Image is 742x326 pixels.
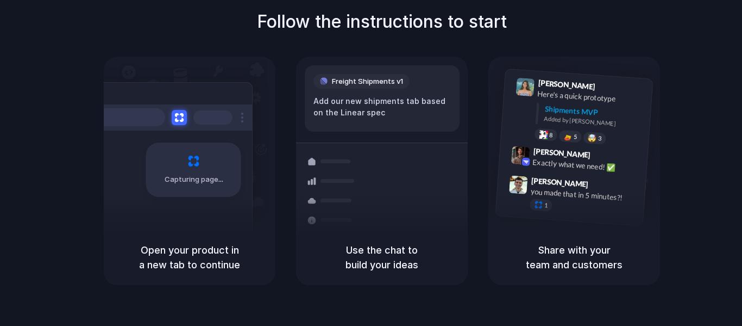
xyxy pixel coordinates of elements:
[544,202,548,208] span: 1
[533,145,590,161] span: [PERSON_NAME]
[544,114,644,130] div: Added by [PERSON_NAME]
[592,180,614,193] span: 9:47 AM
[537,88,646,106] div: Here's a quick prototype
[309,243,455,272] h5: Use the chat to build your ideas
[530,186,639,204] div: you made that in 5 minutes?!
[257,9,507,35] h1: Follow the instructions to start
[574,133,577,139] span: 5
[594,150,616,163] span: 9:42 AM
[538,77,595,93] span: [PERSON_NAME]
[501,243,647,272] h5: Share with your team and customers
[165,174,225,185] span: Capturing page
[313,95,451,118] div: Add our new shipments tab based on the Linear spec
[599,82,621,95] span: 9:41 AM
[598,135,602,141] span: 3
[549,132,553,138] span: 8
[531,174,589,190] span: [PERSON_NAME]
[588,134,597,142] div: 🤯
[117,243,262,272] h5: Open your product in a new tab to continue
[532,156,641,175] div: Exactly what we need! ✅
[332,76,403,87] span: Freight Shipments v1
[544,103,645,121] div: Shipments MVP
